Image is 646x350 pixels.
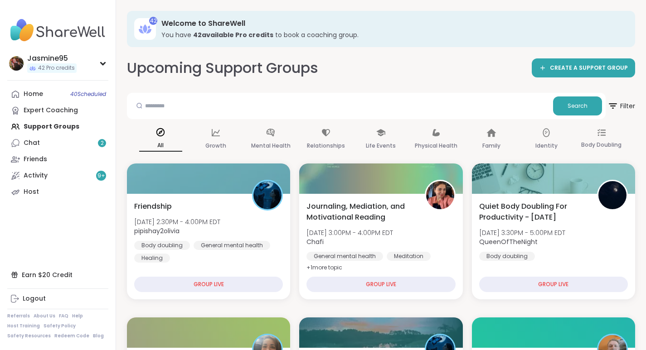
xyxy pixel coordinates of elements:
img: ShareWell Nav Logo [7,14,108,46]
span: CREATE A SUPPORT GROUP [550,64,628,72]
a: Safety Resources [7,333,51,339]
span: Filter [607,95,635,117]
a: Safety Policy [44,323,76,329]
div: Jasmine95 [27,53,77,63]
div: Healing [134,254,170,263]
div: General mental health [306,252,383,261]
p: Life Events [366,140,396,151]
div: Friends [24,155,47,164]
b: QueenOfTheNight [479,237,538,246]
div: Activity [24,171,48,180]
p: Mental Health [251,140,291,151]
a: Host Training [7,323,40,329]
p: Family [482,140,500,151]
span: 40 Scheduled [70,91,106,98]
div: Chat [24,139,40,148]
div: GROUP LIVE [134,277,283,292]
p: All [139,140,182,152]
p: Growth [205,140,226,151]
b: 42 available Pro credit s [193,30,273,39]
span: Quiet Body Doubling For Productivity - [DATE] [479,201,587,223]
div: Logout [23,294,46,303]
div: Home [24,90,43,99]
a: About Us [34,313,55,319]
a: Expert Coaching [7,102,108,119]
b: Chafi [306,237,324,246]
div: Body doubling [479,252,535,261]
div: 42 [149,17,157,25]
div: Earn $20 Credit [7,267,108,283]
span: Journaling, Mediation, and Motivational Reading [306,201,414,223]
div: General mental health [194,241,270,250]
a: Logout [7,291,108,307]
a: Friends [7,151,108,168]
img: QueenOfTheNight [598,181,627,209]
a: Blog [93,333,104,339]
div: GROUP LIVE [479,277,628,292]
span: Search [568,102,588,110]
a: Home40Scheduled [7,86,108,102]
img: pipishay2olivia [253,181,282,209]
a: FAQ [59,313,68,319]
span: 9 + [97,172,105,180]
a: Referrals [7,313,30,319]
a: Help [72,313,83,319]
div: Body doubling [134,241,190,250]
button: Filter [607,93,635,119]
button: Search [553,96,602,115]
img: Jasmine95 [9,56,24,71]
img: Chafi [426,181,454,209]
h2: Upcoming Support Groups [127,58,318,78]
a: CREATE A SUPPORT GROUP [532,58,635,77]
span: 42 Pro credits [38,64,75,72]
span: [DATE] 2:30PM - 4:00PM EDT [134,217,220,226]
a: Host [7,184,108,200]
span: [DATE] 3:00PM - 4:00PM EDT [306,228,393,237]
span: 2 [101,139,104,147]
p: Relationships [307,140,345,151]
a: Activity9+ [7,168,108,184]
p: Physical Health [415,140,457,151]
div: Meditation [387,252,431,261]
span: Friendship [134,201,172,212]
div: Host [24,187,39,197]
span: [DATE] 3:30PM - 5:00PM EDT [479,228,565,237]
a: Chat2 [7,135,108,151]
b: pipishay2olivia [134,226,180,235]
h3: You have to book a coaching group. [161,30,622,39]
p: Identity [535,140,558,151]
div: Expert Coaching [24,106,78,115]
div: GROUP LIVE [306,277,455,292]
p: Body Doubling [581,139,622,150]
h3: Welcome to ShareWell [161,19,622,29]
a: Redeem Code [54,333,89,339]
